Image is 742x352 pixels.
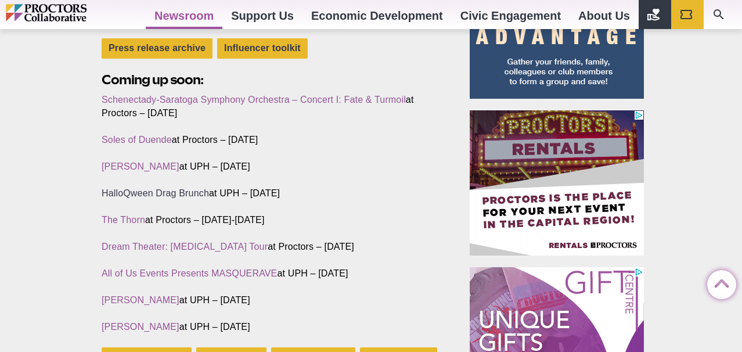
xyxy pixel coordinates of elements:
[102,295,179,305] a: [PERSON_NAME]
[102,38,212,59] a: Press release archive
[102,322,179,332] a: [PERSON_NAME]
[102,294,443,307] p: at UPH – [DATE]
[102,134,443,146] p: at Proctors – [DATE]
[102,268,277,278] a: All of Us Events Presents MASQUERAVE
[102,135,172,145] a: Soles of Duende
[470,110,644,256] iframe: Advertisement
[102,160,443,173] p: at UPH – [DATE]
[102,187,443,200] p: at UPH – [DATE]
[102,215,145,225] a: The Thorn
[102,71,443,89] h2: Coming up soon:
[102,267,443,280] p: at UPH – [DATE]
[102,321,443,333] p: at UPH – [DATE]
[102,242,268,252] a: Dream Theater: [MEDICAL_DATA] Tour
[217,38,308,59] a: Influencer toolkit
[102,214,443,227] p: at Proctors – [DATE]-[DATE]
[6,4,136,21] img: Proctors logo
[102,95,406,105] a: Schenectady-Saratoga Symphony Orchestra – Concert I: Fate & Turmoil
[707,271,730,294] a: Back to Top
[102,94,443,119] p: at Proctors – [DATE]
[102,188,209,198] a: HalloQween Drag Brunch
[102,161,179,171] a: [PERSON_NAME]
[102,240,443,253] p: at Proctors – [DATE]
